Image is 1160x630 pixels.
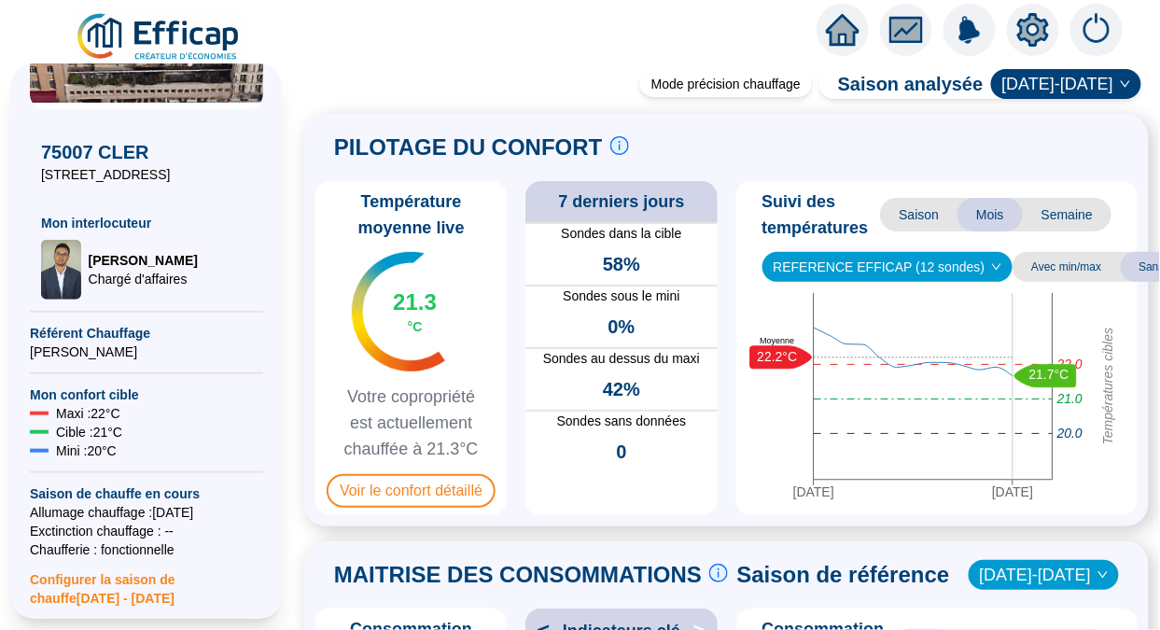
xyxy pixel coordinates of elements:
[1056,426,1083,441] tspan: 20.0
[30,559,263,608] span: Configurer la saison de chauffe [DATE] - [DATE]
[603,376,640,402] span: 42%
[737,560,950,590] span: Saison de référence
[393,287,437,317] span: 21.3
[1056,357,1083,371] tspan: 22.0
[1120,78,1131,90] span: down
[1013,252,1120,282] span: Avec min/max
[943,4,996,56] img: alerts
[75,11,244,63] img: efficap energie logo
[819,71,984,97] span: Saison analysée
[640,71,812,97] div: Mode précision chauffage
[525,224,717,244] span: Sondes dans la cible
[608,314,635,340] span: 0%
[1100,328,1115,445] tspan: Températures cibles
[89,270,198,288] span: Chargé d'affaires
[980,561,1108,589] span: 2024-2025
[408,317,423,336] span: °C
[89,251,198,270] span: [PERSON_NAME]
[56,441,117,460] span: Mini : 20 °C
[826,13,860,47] span: home
[762,189,881,241] span: Suivi des températures
[616,439,626,465] span: 0
[30,324,263,343] span: Référent Chauffage
[30,503,263,522] span: Allumage chauffage : [DATE]
[603,251,640,277] span: 58%
[757,348,797,363] text: 22.2°C
[327,474,496,508] span: Voir le confort détaillé
[774,253,1002,281] span: REFERENCE EFFICAP (12 sondes)
[525,412,717,431] span: Sondes sans données
[334,133,603,162] span: PILOTAGE DU CONFORT
[792,484,833,499] tspan: [DATE]
[334,560,702,590] span: MAITRISE DES CONSOMMATIONS
[41,139,252,165] span: 75007 CLER
[558,189,684,215] span: 7 derniers jours
[610,136,629,155] span: info-circle
[525,287,717,306] span: Sondes sous le mini
[323,384,499,462] span: Votre copropriété est actuellement chauffée à 21.3°C
[352,252,446,371] img: indicateur températures
[1016,13,1050,47] span: setting
[1070,4,1123,56] img: alerts
[56,423,122,441] span: Cible : 21 °C
[30,343,263,361] span: [PERSON_NAME]
[525,349,717,369] span: Sondes au dessus du maxi
[56,404,120,423] span: Maxi : 22 °C
[41,240,81,300] img: Chargé d'affaires
[760,336,794,345] text: Moyenne
[1056,391,1083,406] tspan: 21.0
[1097,569,1109,581] span: down
[889,13,923,47] span: fund
[1028,367,1069,382] text: 21.7°C
[30,385,263,404] span: Mon confort cible
[1023,198,1111,231] span: Semaine
[30,484,263,503] span: Saison de chauffe en cours
[957,198,1023,231] span: Mois
[41,165,252,184] span: [STREET_ADDRESS]
[41,214,252,232] span: Mon interlocuteur
[880,198,957,231] span: Saison
[30,522,263,540] span: Exctinction chauffage : --
[1002,70,1130,98] span: 2025-2026
[30,540,263,559] span: Chaufferie : fonctionnelle
[323,189,499,241] span: Température moyenne live
[991,261,1002,273] span: down
[992,484,1033,499] tspan: [DATE]
[709,564,728,582] span: info-circle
